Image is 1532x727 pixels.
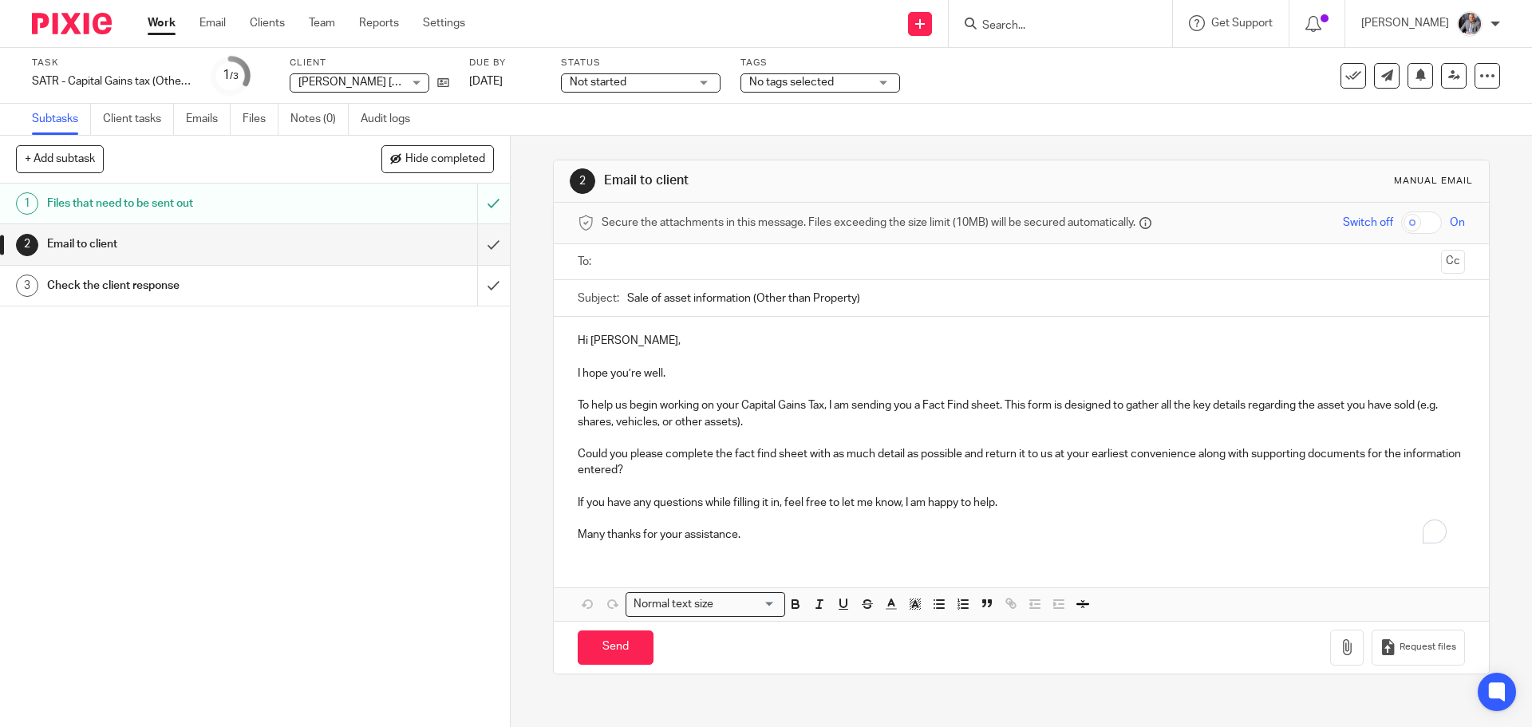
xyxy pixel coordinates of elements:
[16,192,38,215] div: 1
[32,73,191,89] div: SATR - Capital Gains tax (Other than property)
[47,192,323,215] h1: Files that need to be sent out
[16,275,38,297] div: 3
[578,333,1464,349] p: Hi [PERSON_NAME],
[578,495,1464,511] p: If you have any questions while filling it in, feel free to let me know, I am happy to help.
[469,57,541,69] label: Due by
[718,596,776,613] input: Search for option
[630,596,717,613] span: Normal text size
[578,397,1464,430] p: To help us begin working on your Capital Gains Tax, I am sending you a Fact Find sheet. This form...
[749,77,834,88] span: No tags selected
[1450,215,1465,231] span: On
[290,57,449,69] label: Client
[103,104,174,135] a: Client tasks
[1343,215,1393,231] span: Switch off
[578,630,653,665] input: Send
[578,290,619,306] label: Subject:
[298,77,476,88] span: [PERSON_NAME] [PERSON_NAME]
[981,19,1124,34] input: Search
[359,15,399,31] a: Reports
[570,168,595,194] div: 2
[740,57,900,69] label: Tags
[602,215,1135,231] span: Secure the attachments in this message. Files exceeding the size limit (10MB) will be secured aut...
[626,592,785,617] div: Search for option
[1211,18,1273,29] span: Get Support
[32,57,191,69] label: Task
[1457,11,1483,37] img: -%20%20-%20studio@ingrained.co.uk%20for%20%20-20220223%20at%20101413%20-%201W1A2026.jpg
[561,57,721,69] label: Status
[16,145,104,172] button: + Add subtask
[469,76,503,87] span: [DATE]
[186,104,231,135] a: Emails
[1400,641,1456,654] span: Request files
[578,254,595,270] label: To:
[570,77,626,88] span: Not started
[243,104,278,135] a: Files
[1372,630,1464,666] button: Request files
[1441,250,1465,274] button: Cc
[47,232,323,256] h1: Email to client
[47,274,323,298] h1: Check the client response
[250,15,285,31] a: Clients
[148,15,176,31] a: Work
[361,104,422,135] a: Audit logs
[309,15,335,31] a: Team
[1394,175,1473,188] div: Manual email
[554,317,1488,555] div: To enrich screen reader interactions, please activate Accessibility in Grammarly extension settings
[230,72,239,81] small: /3
[32,104,91,135] a: Subtasks
[223,66,239,85] div: 1
[604,172,1056,189] h1: Email to client
[1361,15,1449,31] p: [PERSON_NAME]
[290,104,349,135] a: Notes (0)
[32,13,112,34] img: Pixie
[199,15,226,31] a: Email
[578,365,1464,381] p: I hope you’re well.
[405,153,485,166] span: Hide completed
[578,527,1464,543] p: Many thanks for your assistance.
[381,145,494,172] button: Hide completed
[423,15,465,31] a: Settings
[578,446,1464,479] p: Could you please complete the fact find sheet with as much detail as possible and return it to us...
[16,234,38,256] div: 2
